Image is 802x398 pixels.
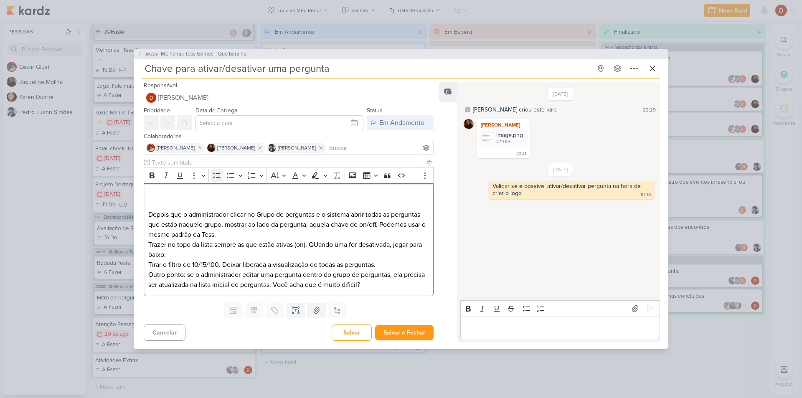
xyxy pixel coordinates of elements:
button: Cancelar [144,324,185,341]
span: [PERSON_NAME] [158,93,208,103]
input: Texto sem título [150,158,425,167]
div: 479 KB [496,139,523,145]
label: Prioridade [144,107,170,114]
div: image.png [479,129,528,147]
button: [PERSON_NAME] [144,90,434,105]
div: 10:38 [640,192,651,198]
img: Pedro Luahn Simões [268,144,276,152]
p: Trazer no topo da lista sempre as que estão ativas (on). QUando uma for desativada, jogar para ba... [148,240,429,260]
div: 22:41 [516,151,526,157]
div: [PERSON_NAME] criou este kard [473,105,558,114]
img: Jaqueline Molina [464,119,474,129]
div: Editor toolbar [460,300,660,317]
div: Em Andamento [379,118,424,128]
p: Depois que o administrador clicar no Grupo de perguntas e o sistema abrir todas as perguntas que ... [148,210,429,240]
p: Outro ponto: se o administrador editar uma pergunta dentro do grupo de perguntas, ela precisa ser... [148,270,429,290]
label: Responsável [144,82,177,89]
button: Em Andamento [367,115,434,130]
div: Colaboradores [144,132,434,141]
img: 6tDsSC5k0czjLR3Us03WYizwreHHFF08f2UZdH1r.png [482,132,494,144]
label: Status [367,107,383,114]
div: Editor toolbar [144,167,434,183]
img: Cezar Giusti [147,144,155,152]
img: Davi Elias Teixeira [146,93,156,103]
input: Select a date [195,115,363,130]
span: [PERSON_NAME] [157,144,195,152]
div: Editor editing area: main [144,183,434,297]
div: 22:29 [643,106,656,114]
input: Buscar [327,143,431,153]
div: Editor editing area: main [460,317,660,340]
span: [PERSON_NAME] [278,144,316,152]
img: Jaqueline Molina [207,144,216,152]
button: JM239 Melhorias Tess Games - Que baralho [137,50,246,58]
p: Tirar o filtro de 10/15/100. Deixar liberada a visualização de todas as perguntas. [148,260,429,270]
input: Kard Sem Título [142,61,591,76]
span: Melhorias Tess Games - Que baralho [161,50,246,58]
button: Salvar e Fechar [375,325,434,340]
label: Data de Entrega [195,107,237,114]
div: [PERSON_NAME] [479,121,528,129]
div: image.png [496,131,523,139]
span: [PERSON_NAME] [217,144,255,152]
span: JM239 [144,51,159,57]
div: Validar se e possível ativar/desativar pergunta na hora de criar o jogo [492,183,642,197]
button: Salvar [332,324,372,341]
